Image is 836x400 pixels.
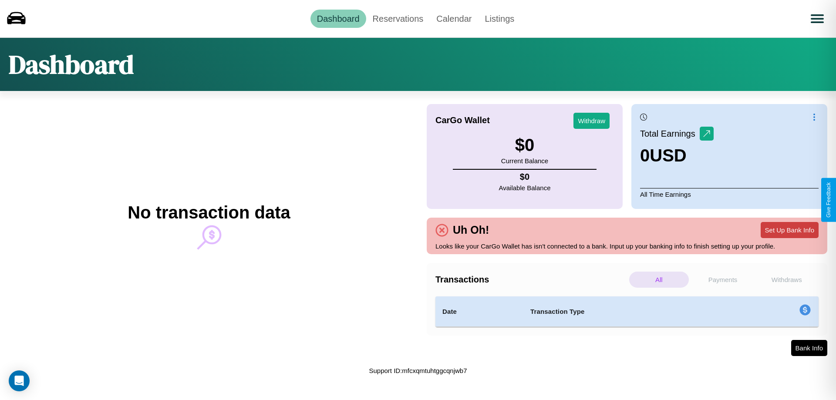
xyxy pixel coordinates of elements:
[430,10,478,28] a: Calendar
[640,188,819,200] p: All Time Earnings
[805,7,829,31] button: Open menu
[573,113,610,129] button: Withdraw
[501,135,548,155] h3: $ 0
[826,182,832,218] div: Give Feedback
[640,146,714,165] h3: 0 USD
[693,272,753,288] p: Payments
[791,340,827,356] button: Bank Info
[128,203,290,222] h2: No transaction data
[499,172,551,182] h4: $ 0
[435,115,490,125] h4: CarGo Wallet
[478,10,521,28] a: Listings
[435,240,819,252] p: Looks like your CarGo Wallet has isn't connected to a bank. Input up your banking info to finish ...
[501,155,548,167] p: Current Balance
[530,306,728,317] h4: Transaction Type
[499,182,551,194] p: Available Balance
[435,296,819,327] table: simple table
[310,10,366,28] a: Dashboard
[640,126,700,141] p: Total Earnings
[757,272,816,288] p: Withdraws
[435,275,627,285] h4: Transactions
[366,10,430,28] a: Reservations
[442,306,516,317] h4: Date
[9,370,30,391] div: Open Intercom Messenger
[448,224,493,236] h4: Uh Oh!
[629,272,689,288] p: All
[369,365,467,376] p: Support ID: mfcxqmtuhtggcqnjwb7
[9,47,134,82] h1: Dashboard
[761,222,819,238] button: Set Up Bank Info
